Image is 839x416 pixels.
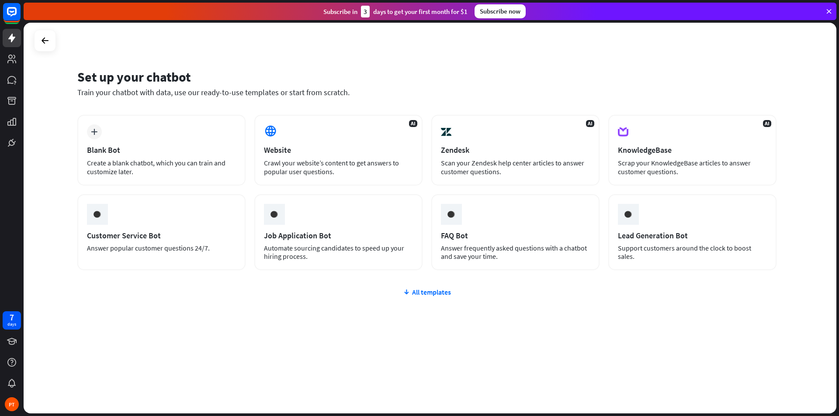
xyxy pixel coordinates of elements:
[323,6,468,17] div: Subscribe in days to get your first month for $1
[10,313,14,321] div: 7
[5,397,19,411] div: PT
[7,321,16,327] div: days
[3,311,21,330] a: 7 days
[361,6,370,17] div: 3
[475,4,526,18] div: Subscribe now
